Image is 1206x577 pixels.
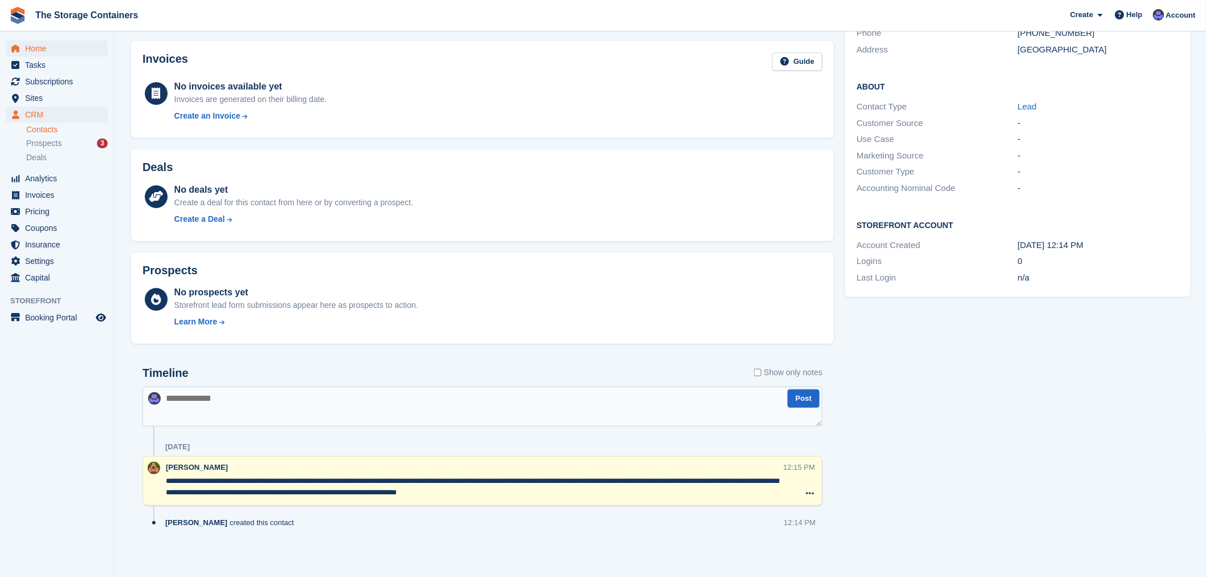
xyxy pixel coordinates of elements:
a: menu [6,74,108,90]
h2: Storefront Account [857,219,1179,230]
span: Subscriptions [25,74,93,90]
div: Create an Invoice [174,110,241,122]
a: Contacts [26,124,108,135]
div: [DATE] [165,442,190,452]
span: [PERSON_NAME] [165,517,227,528]
div: Invoices are generated on their billing date. [174,94,327,105]
span: Prospects [26,138,62,149]
span: [PERSON_NAME] [166,463,228,472]
span: Account [1166,10,1196,21]
a: Deals [26,152,108,164]
span: Help [1127,9,1143,21]
a: Guide [772,52,822,71]
div: Phone [857,27,1018,40]
div: Use Case [857,133,1018,146]
a: menu [6,187,108,203]
div: - [1018,149,1179,162]
div: - [1018,117,1179,130]
button: Post [788,389,820,408]
span: Insurance [25,237,93,253]
img: stora-icon-8386f47178a22dfd0bd8f6a31ec36ba5ce8667c1dd55bd0f319d3a0aa187defe.svg [9,7,26,24]
a: Learn More [174,316,418,328]
div: - [1018,165,1179,178]
div: [DATE] 12:14 PM [1018,239,1179,252]
a: Create an Invoice [174,110,327,122]
a: menu [6,237,108,253]
div: Logins [857,255,1018,268]
a: Lead [1018,101,1037,111]
a: menu [6,57,108,73]
span: Settings [25,253,93,269]
div: Account Created [857,239,1018,252]
div: Create a Deal [174,213,225,225]
div: No invoices available yet [174,80,327,94]
div: No deals yet [174,183,413,197]
a: menu [6,90,108,106]
div: - [1018,182,1179,195]
span: Deals [26,152,47,163]
h2: Invoices [142,52,188,71]
div: 12:15 PM [784,462,816,473]
span: Create [1070,9,1093,21]
a: menu [6,107,108,123]
h2: About [857,80,1179,92]
span: CRM [25,107,93,123]
a: menu [6,220,108,236]
div: 12:14 PM [784,517,816,528]
span: Coupons [25,220,93,236]
a: menu [6,40,108,56]
div: Contact Type [857,100,1018,113]
a: menu [6,310,108,326]
h2: Deals [142,161,173,174]
div: No prospects yet [174,286,418,299]
div: [PHONE_NUMBER] [1018,27,1179,40]
div: Marketing Source [857,149,1018,162]
a: Create a Deal [174,213,413,225]
div: Storefront lead form submissions appear here as prospects to action. [174,299,418,311]
img: Dan Excell [1153,9,1164,21]
h2: Prospects [142,264,198,277]
span: Storefront [10,295,113,307]
div: Address [857,43,1018,56]
div: Create a deal for this contact from here or by converting a prospect. [174,197,413,209]
span: Sites [25,90,93,106]
a: menu [6,204,108,220]
input: Show only notes [754,367,761,379]
span: Capital [25,270,93,286]
div: Customer Source [857,117,1018,130]
a: menu [6,253,108,269]
span: Invoices [25,187,93,203]
a: Prospects 3 [26,137,108,149]
div: Learn More [174,316,217,328]
div: [GEOGRAPHIC_DATA] [1018,43,1179,56]
span: Pricing [25,204,93,220]
div: Accounting Nominal Code [857,182,1018,195]
label: Show only notes [754,367,822,379]
div: created this contact [165,517,300,528]
div: 3 [97,139,108,148]
h2: Timeline [142,367,189,380]
span: Home [25,40,93,56]
img: Kirsty Simpson [148,462,160,474]
div: 0 [1018,255,1179,268]
div: n/a [1018,271,1179,285]
span: Booking Portal [25,310,93,326]
img: Dan Excell [148,392,161,405]
a: menu [6,170,108,186]
a: Preview store [94,311,108,324]
a: menu [6,270,108,286]
a: The Storage Containers [31,6,142,25]
div: - [1018,133,1179,146]
div: Customer Type [857,165,1018,178]
div: Last Login [857,271,1018,285]
span: Tasks [25,57,93,73]
span: Analytics [25,170,93,186]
